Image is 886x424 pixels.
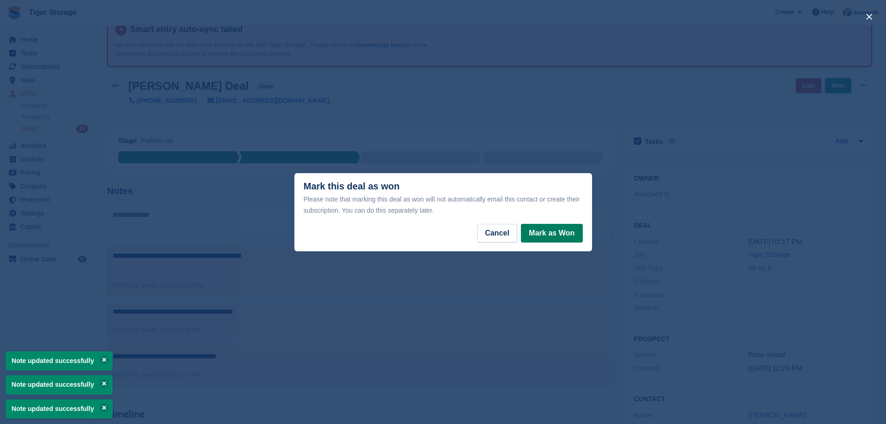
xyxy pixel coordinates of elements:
div: Mark this deal as won [304,181,583,216]
p: Note updated successfully [6,399,113,418]
button: close [862,9,877,24]
div: Please note that marking this deal as won will not automatically email this contact or create the... [304,194,583,216]
p: Note updated successfully [6,351,113,370]
button: Cancel [477,224,517,242]
p: Note updated successfully [6,375,113,394]
button: Mark as Won [521,224,582,242]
